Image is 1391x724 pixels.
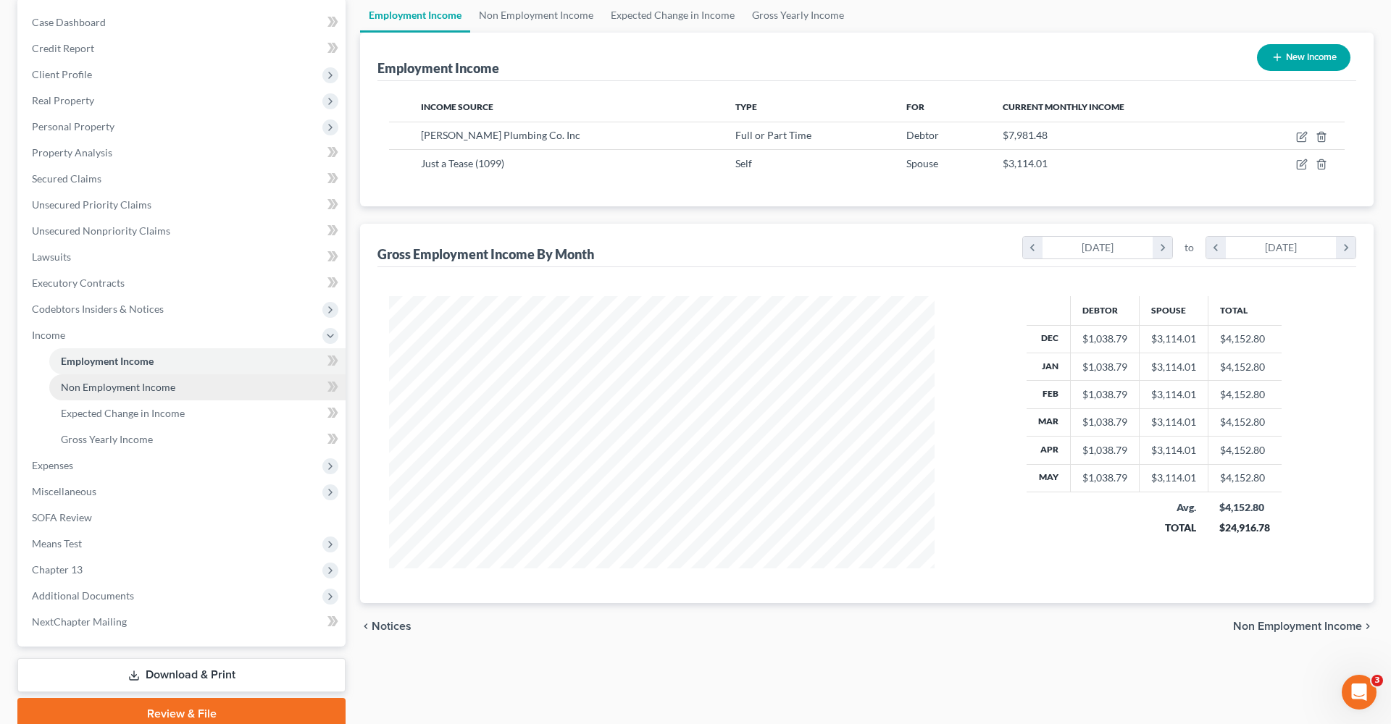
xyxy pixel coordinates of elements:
div: TOTAL [1150,521,1196,535]
span: Miscellaneous [32,485,96,497]
span: Full or Part Time [735,129,811,141]
div: $4,152.80 [1219,500,1270,515]
iframe: Intercom live chat [1342,675,1377,710]
td: $4,152.80 [1208,437,1282,464]
div: $3,114.01 [1151,471,1196,485]
span: to [1185,240,1194,255]
button: New Income [1257,44,1350,71]
a: Secured Claims [20,166,346,192]
div: $24,916.78 [1219,521,1270,535]
a: Non Employment Income [49,374,346,400]
button: Non Employment Income chevron_right [1233,620,1374,632]
i: chevron_left [1206,237,1226,258]
span: For [906,101,924,112]
div: [DATE] [1226,237,1337,258]
span: Lawsuits [32,251,71,263]
span: Codebtors Insiders & Notices [32,303,164,315]
i: chevron_right [1153,237,1172,258]
span: Non Employment Income [1233,620,1362,632]
div: [DATE] [1043,237,1153,258]
span: Current Monthly Income [1003,101,1124,112]
th: Mar [1027,408,1071,436]
span: Chapter 13 [32,563,83,576]
a: Expected Change in Income [49,400,346,426]
div: $1,038.79 [1082,471,1127,485]
span: Expected Change in Income [61,407,185,419]
span: Income [32,329,65,341]
td: $4,152.80 [1208,325,1282,353]
span: Expenses [32,459,73,471]
th: Dec [1027,325,1071,353]
td: $4,152.80 [1208,464,1282,492]
a: Lawsuits [20,244,346,270]
div: $1,038.79 [1082,332,1127,346]
span: Credit Report [32,42,94,54]
span: Self [735,157,752,169]
span: Secured Claims [32,172,101,185]
a: SOFA Review [20,505,346,531]
a: Credit Report [20,35,346,62]
span: Real Property [32,94,94,106]
span: Employment Income [61,355,154,367]
div: Gross Employment Income By Month [377,245,594,263]
span: Spouse [906,157,938,169]
span: Just a Tease (1099) [421,157,504,169]
button: chevron_left Notices [360,620,412,632]
div: Avg. [1150,500,1196,515]
span: [PERSON_NAME] Plumbing Co. Inc [421,129,580,141]
a: Employment Income [49,348,346,374]
td: $4,152.80 [1208,408,1282,436]
span: Income Source [421,101,493,112]
div: $3,114.01 [1151,415,1196,429]
a: Executory Contracts [20,270,346,296]
span: Gross Yearly Income [61,433,153,445]
span: SOFA Review [32,511,92,523]
th: May [1027,464,1071,492]
span: Client Profile [32,68,92,80]
span: Type [735,101,757,112]
div: $1,038.79 [1082,360,1127,374]
span: Notices [372,620,412,632]
div: $1,038.79 [1082,443,1127,458]
td: $4,152.80 [1208,381,1282,408]
span: 3 [1371,675,1383,686]
th: Apr [1027,437,1071,464]
div: $3,114.01 [1151,332,1196,346]
th: Feb [1027,381,1071,408]
a: Property Analysis [20,140,346,166]
span: Debtor [906,129,939,141]
div: Employment Income [377,59,499,77]
span: Non Employment Income [61,381,175,393]
span: Unsecured Nonpriority Claims [32,224,170,237]
span: Additional Documents [32,589,134,602]
div: $1,038.79 [1082,387,1127,402]
div: $3,114.01 [1151,360,1196,374]
a: Unsecured Priority Claims [20,192,346,218]
a: Case Dashboard [20,9,346,35]
div: $3,114.01 [1151,443,1196,458]
a: NextChapter Mailing [20,609,346,635]
div: $3,114.01 [1151,387,1196,402]
i: chevron_left [1023,237,1043,258]
i: chevron_right [1362,620,1374,632]
div: $1,038.79 [1082,415,1127,429]
th: Total [1208,296,1282,325]
span: Means Test [32,537,82,550]
a: Gross Yearly Income [49,426,346,452]
i: chevron_left [360,620,372,632]
span: Executory Contracts [32,277,125,289]
i: chevron_right [1336,237,1356,258]
span: Personal Property [32,120,114,132]
th: Spouse [1139,296,1208,325]
span: Property Analysis [32,146,112,159]
th: Debtor [1070,296,1139,325]
span: NextChapter Mailing [32,615,127,628]
a: Download & Print [17,658,346,692]
th: Jan [1027,353,1071,380]
span: Case Dashboard [32,16,106,28]
span: $7,981.48 [1003,129,1048,141]
a: Unsecured Nonpriority Claims [20,218,346,244]
span: Unsecured Priority Claims [32,198,151,211]
td: $4,152.80 [1208,353,1282,380]
span: $3,114.01 [1003,157,1048,169]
